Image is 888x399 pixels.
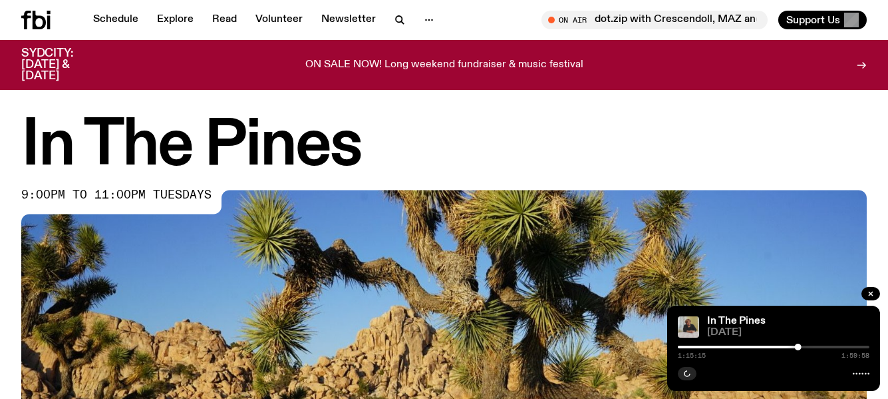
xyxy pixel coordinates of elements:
[21,48,106,82] h3: SYDCITY: [DATE] & [DATE]
[204,11,245,29] a: Read
[313,11,384,29] a: Newsletter
[678,352,706,359] span: 1:15:15
[707,328,869,338] span: [DATE]
[841,352,869,359] span: 1:59:58
[541,11,768,29] button: On Airdot.zip with Crescendoll, MAZ and 3URIE
[149,11,202,29] a: Explore
[85,11,146,29] a: Schedule
[247,11,311,29] a: Volunteer
[707,316,766,326] a: In The Pines
[21,190,212,200] span: 9:00pm to 11:00pm tuesdays
[21,117,867,177] h1: In The Pines
[305,59,583,71] p: ON SALE NOW! Long weekend fundraiser & music festival
[778,11,867,29] button: Support Us
[786,14,840,26] span: Support Us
